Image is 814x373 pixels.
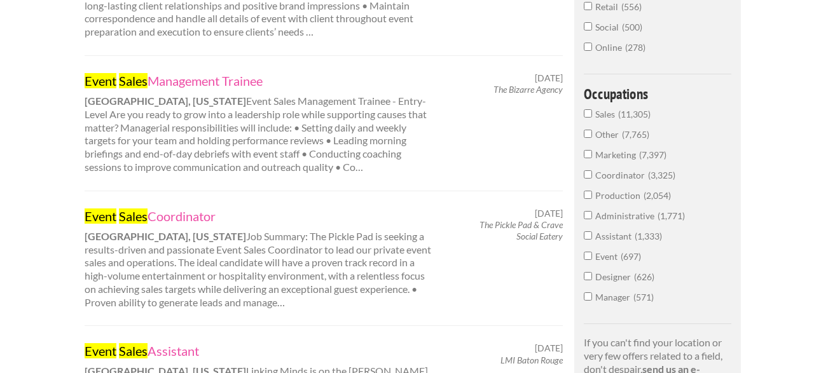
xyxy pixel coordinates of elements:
mark: Event [85,73,116,88]
span: 278 [625,42,645,53]
span: Designer [595,271,634,282]
span: Production [595,190,644,201]
input: Assistant1,333 [584,231,592,240]
mark: Event [85,343,116,358]
mark: Sales [119,208,148,224]
input: Other7,765 [584,130,592,138]
span: 500 [622,22,642,32]
div: Job Summary: The Pickle Pad is seeking a results-driven and passionate Event Sales Coordinator to... [73,208,449,309]
span: 1,771 [658,210,685,221]
input: Retail556 [584,2,592,10]
span: Retail [595,1,621,12]
input: Production2,054 [584,191,592,199]
span: Event [595,251,621,262]
input: Marketing7,397 [584,150,592,158]
a: Event SalesManagement Trainee [85,72,438,89]
h4: Occupations [584,86,732,101]
input: Administrative1,771 [584,211,592,219]
span: Other [595,129,622,140]
span: 3,325 [648,170,675,180]
input: Manager571 [584,292,592,301]
input: Designer626 [584,272,592,280]
em: LMI Baton Rouge [500,355,563,365]
span: 1,333 [635,231,662,241]
strong: [GEOGRAPHIC_DATA], [US_STATE] [85,230,246,242]
mark: Sales [119,343,148,358]
span: 7,397 [639,149,666,160]
a: Event SalesAssistant [85,342,438,359]
span: 571 [633,292,654,302]
span: 7,765 [622,129,649,140]
span: [DATE] [535,208,563,219]
strong: [GEOGRAPHIC_DATA], [US_STATE] [85,95,246,107]
mark: Event [85,208,116,224]
input: Event697 [584,252,592,260]
span: 2,054 [644,190,671,201]
span: Online [595,42,625,53]
span: [DATE] [535,72,563,84]
input: Social500 [584,22,592,31]
em: The Pickle Pad & Crave Social Eatery [479,219,563,241]
em: The Bizarre Agency [493,84,563,95]
input: Online278 [584,43,592,51]
span: Marketing [595,149,639,160]
a: Event SalesCoordinator [85,208,438,224]
span: Sales [595,109,618,119]
span: Administrative [595,210,658,221]
span: 697 [621,251,641,262]
div: Event Sales Management Trainee - Entry-Level Are you ready to grow into a leadership role while s... [73,72,449,174]
input: Coordinator3,325 [584,170,592,179]
span: 626 [634,271,654,282]
span: Manager [595,292,633,302]
span: 556 [621,1,642,12]
mark: Sales [119,73,148,88]
span: 11,305 [618,109,651,119]
span: [DATE] [535,342,563,354]
span: Coordinator [595,170,648,180]
span: Assistant [595,231,635,241]
span: Social [595,22,622,32]
input: Sales11,305 [584,109,592,118]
